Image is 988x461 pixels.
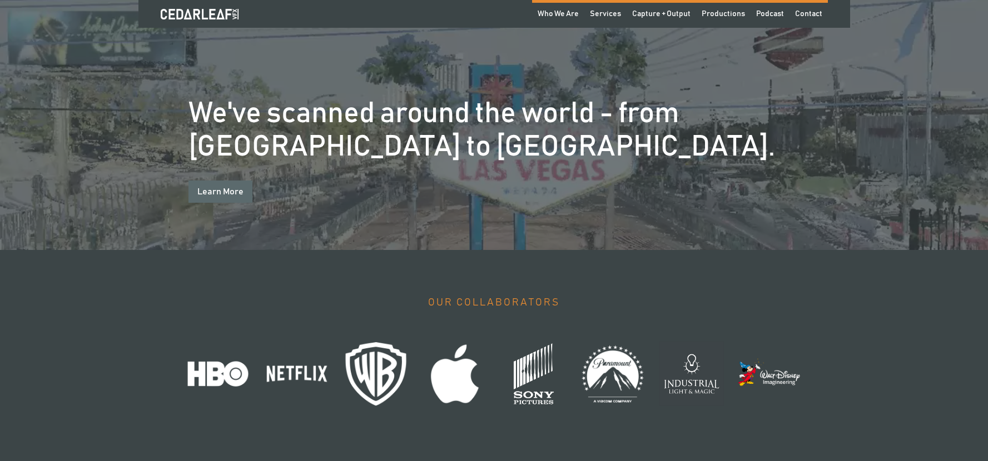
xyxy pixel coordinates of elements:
a: Learn More [188,181,252,203]
h1: We've scanned around the world - from [GEOGRAPHIC_DATA] to [GEOGRAPHIC_DATA]. [188,97,800,164]
div: Who We Are [538,8,579,19]
h3: Our Collaborators [428,294,560,311]
div: Contact [795,8,822,19]
div: Services [590,8,621,19]
div: Podcast [756,8,784,19]
div: Capture + Output [632,8,691,19]
div: Productions [702,8,745,19]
